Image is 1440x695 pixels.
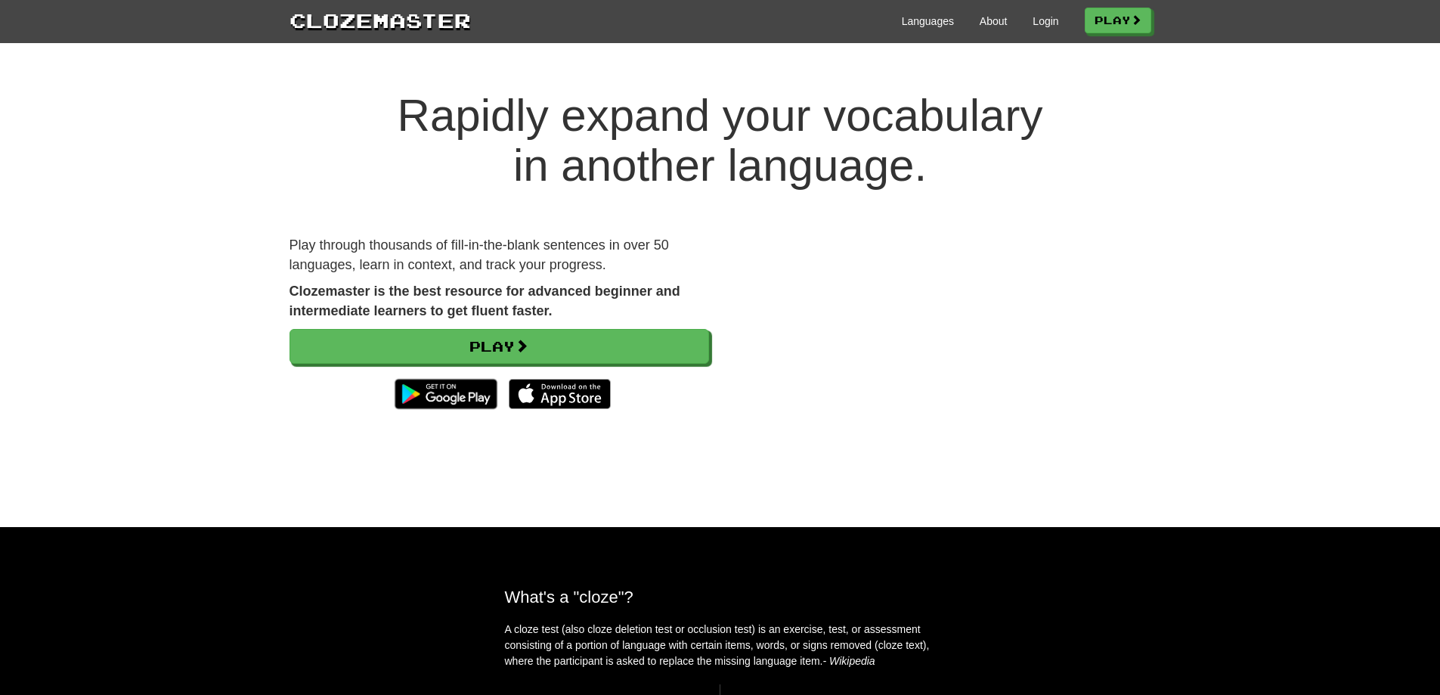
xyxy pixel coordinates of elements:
em: - Wikipedia [823,655,875,667]
a: Play [290,329,709,364]
a: Languages [902,14,954,29]
a: Clozemaster [290,6,471,34]
a: About [980,14,1008,29]
a: Play [1085,8,1151,33]
h2: What's a "cloze"? [505,588,936,607]
p: A cloze test (also cloze deletion test or occlusion test) is an exercise, test, or assessment con... [505,622,936,669]
strong: Clozemaster is the best resource for advanced beginner and intermediate learners to get fluent fa... [290,284,680,318]
img: Download_on_the_App_Store_Badge_US-UK_135x40-25178aeef6eb6b83b96f5f2d004eda3bffbb37122de64afbaef7... [509,379,611,409]
img: Get it on Google Play [387,371,504,417]
p: Play through thousands of fill-in-the-blank sentences in over 50 languages, learn in context, and... [290,236,709,275]
a: Login [1033,14,1058,29]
